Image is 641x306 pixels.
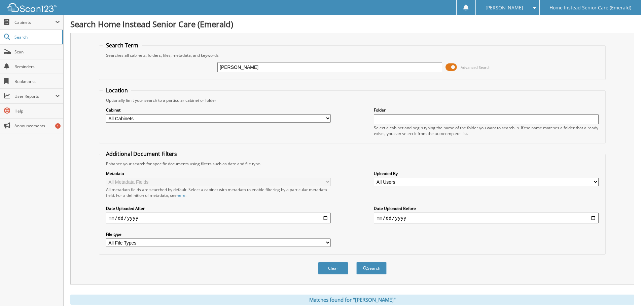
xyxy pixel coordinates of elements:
span: Announcements [14,123,60,129]
span: Bookmarks [14,79,60,84]
span: Home Instead Senior Care (Emerald) [549,6,631,10]
legend: Location [103,87,131,94]
div: All metadata fields are searched by default. Select a cabinet with metadata to enable filtering b... [106,187,331,198]
span: User Reports [14,93,55,99]
div: Matches found for "[PERSON_NAME]" [70,295,634,305]
div: Searches all cabinets, folders, files, metadata, and keywords [103,52,602,58]
h1: Search Home Instead Senior Care (Emerald) [70,18,634,30]
label: Uploaded By [374,171,599,176]
span: Reminders [14,64,60,70]
div: Select a cabinet and begin typing the name of the folder you want to search in. If the name match... [374,125,599,136]
div: Enhance your search for specific documents using filters such as date and file type. [103,161,602,167]
button: Clear [318,262,348,274]
input: start [106,213,331,223]
button: Search [356,262,387,274]
span: Cabinets [14,19,55,25]
input: end [374,213,599,223]
img: scan123-logo-white.svg [7,3,57,12]
label: Date Uploaded After [106,206,331,211]
span: Help [14,108,60,114]
legend: Additional Document Filters [103,150,180,158]
label: Metadata [106,171,331,176]
div: 1 [55,123,61,129]
a: here [177,192,185,198]
span: Scan [14,49,60,55]
div: Optionally limit your search to a particular cabinet or folder [103,97,602,103]
label: Folder [374,107,599,113]
span: Advanced Search [461,65,491,70]
span: Search [14,34,59,40]
label: File type [106,231,331,237]
legend: Search Term [103,42,142,49]
label: Cabinet [106,107,331,113]
label: Date Uploaded Before [374,206,599,211]
span: [PERSON_NAME] [486,6,523,10]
